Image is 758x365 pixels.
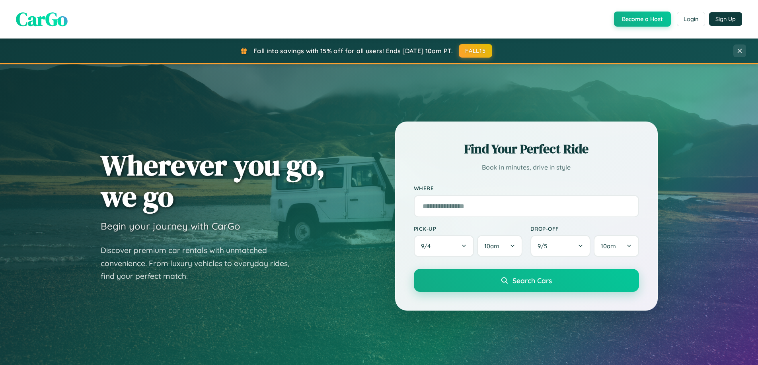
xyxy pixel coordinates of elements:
[101,220,240,232] h3: Begin your journey with CarGo
[459,44,492,58] button: FALL15
[512,276,552,285] span: Search Cars
[538,242,551,250] span: 9 / 5
[530,235,591,257] button: 9/5
[677,12,705,26] button: Login
[594,235,639,257] button: 10am
[414,235,474,257] button: 9/4
[414,140,639,158] h2: Find Your Perfect Ride
[614,12,671,27] button: Become a Host
[414,269,639,292] button: Search Cars
[101,149,325,212] h1: Wherever you go, we go
[414,185,639,192] label: Where
[709,12,742,26] button: Sign Up
[16,6,68,32] span: CarGo
[601,242,616,250] span: 10am
[414,162,639,173] p: Book in minutes, drive in style
[421,242,435,250] span: 9 / 4
[101,244,300,283] p: Discover premium car rentals with unmatched convenience. From luxury vehicles to everyday rides, ...
[253,47,453,55] span: Fall into savings with 15% off for all users! Ends [DATE] 10am PT.
[477,235,522,257] button: 10am
[530,225,639,232] label: Drop-off
[484,242,499,250] span: 10am
[414,225,522,232] label: Pick-up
